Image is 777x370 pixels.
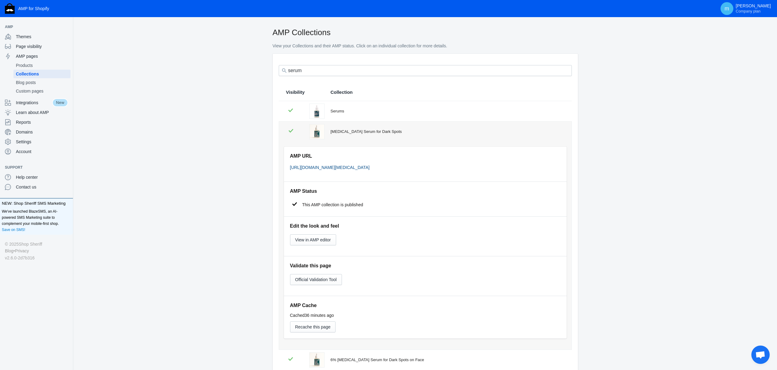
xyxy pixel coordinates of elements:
button: View in AMP editor [290,234,336,245]
img: kojic-acid-serum-for-dark-spots_fb49b105-032f-42f7-8dce-2858aaa26bc4.png [310,124,324,139]
span: Settings [16,139,68,145]
span: Blog posts [16,79,68,86]
h5: Edit the look and feel [290,223,561,229]
span: Support [5,164,62,170]
span: m [724,5,730,12]
input: Search collections [279,65,572,76]
a: Learn about AMP [2,108,71,117]
span: Domains [16,129,68,135]
p: View your Collections and their AMP status. Click on an individual collection for more details. [273,43,578,49]
span: Themes [16,34,68,40]
a: Blog posts [13,78,71,87]
div: Cached [290,312,561,318]
span: Learn about AMP [16,109,68,115]
button: Recache this page [290,321,336,332]
a: Themes [2,32,71,42]
h5: AMP URL [290,153,561,159]
p: [PERSON_NAME] [736,3,771,14]
span: Help center [16,174,68,180]
h2: AMP Collections [273,27,578,38]
span: AMP for Shopify [18,6,49,11]
div: Serums [331,108,565,114]
a: Account [2,147,71,156]
img: Shop Sheriff Logo [5,3,15,14]
div: • [5,247,68,254]
a: Custom pages [13,87,71,95]
a: Contact us [2,182,71,192]
button: Add a sales channel [62,26,72,28]
span: This AMP collection is published [302,202,363,208]
span: Contact us [16,184,68,190]
a: IntegrationsNew [2,98,71,108]
a: Official Validation Tool [290,277,342,282]
a: Save on SMS! [2,227,25,233]
a: Settings [2,137,71,147]
a: Page visibility [2,42,71,51]
div: [MEDICAL_DATA] Serum for Dark Spots [331,129,564,135]
h5: Validate this page [290,262,561,269]
span: Official Validation Tool [295,277,337,282]
img: kojic-acid-serum-body-meeven_e49be259-3740-4c69-b422-e766744034ba.jpg [310,104,324,119]
span: Recache this page [295,324,331,329]
span: Company plan [736,9,761,14]
a: Blog [5,247,13,254]
img: kojic-acid-serum-for-dark-spots.png [310,353,324,367]
span: AMP pages [16,53,68,59]
span: Visibility [286,89,305,95]
h5: AMP Cache [290,302,561,309]
span: Integrations [16,100,52,106]
span: Products [16,62,68,68]
button: Official Validation Tool [290,274,342,285]
a: Collections [13,70,71,78]
a: AMP pages [2,51,71,61]
a: Domains [2,127,71,137]
span: New [52,98,68,107]
span: Collections [16,71,68,77]
a: View in AMP editor [290,237,336,242]
span: Reports [16,119,68,125]
div: v2.6.0-2d7b316 [5,255,68,261]
span: View in AMP editor [295,237,331,242]
span: Page visibility [16,43,68,49]
span: Collection [331,89,353,95]
span: 36 minutes ago [305,313,334,318]
span: Account [16,148,68,155]
span: Custom pages [16,88,68,94]
a: Products [13,61,71,70]
button: Add a sales channel [62,166,72,169]
a: [URL][DOMAIN_NAME][MEDICAL_DATA] [290,165,370,170]
div: © 2025 [5,241,68,247]
span: AMP [5,24,62,30]
div: Open chat [751,346,770,364]
a: Reports [2,117,71,127]
a: Privacy [15,247,29,254]
h5: AMP Status [290,188,561,194]
a: Shop Sheriff [19,241,42,247]
div: 6% [MEDICAL_DATA] Serum for Dark Spots on Face [331,357,565,363]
